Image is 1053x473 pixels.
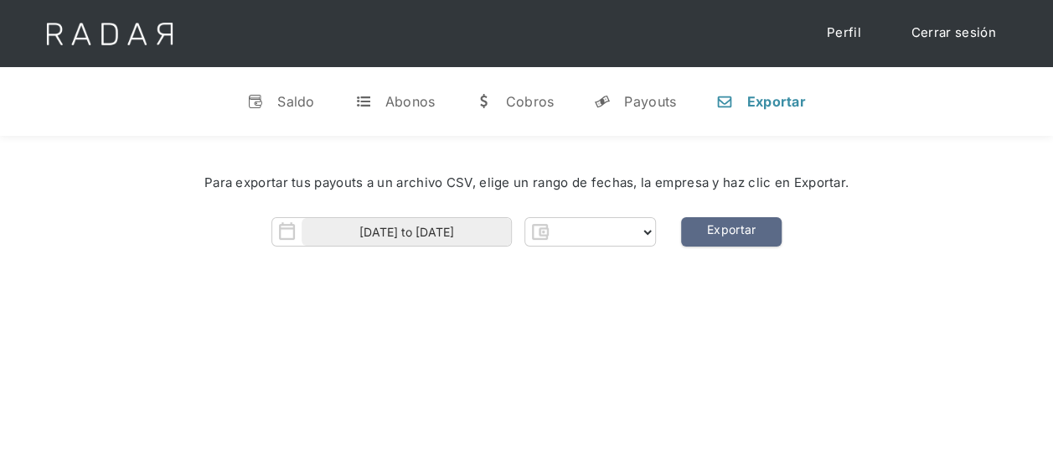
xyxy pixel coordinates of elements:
[505,93,554,110] div: Cobros
[385,93,436,110] div: Abonos
[247,93,264,110] div: v
[271,217,656,247] form: Form
[716,93,733,110] div: n
[50,174,1003,193] div: Para exportar tus payouts a un archivo CSV, elige un rango de fechas, la empresa y haz clic en Ex...
[355,93,372,110] div: t
[277,93,315,110] div: Saldo
[810,17,878,49] a: Perfil
[681,217,782,247] a: Exportar
[594,93,611,110] div: y
[746,93,805,110] div: Exportar
[895,17,1013,49] a: Cerrar sesión
[475,93,492,110] div: w
[624,93,676,110] div: Payouts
